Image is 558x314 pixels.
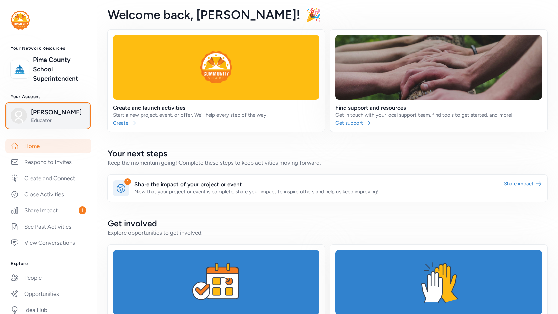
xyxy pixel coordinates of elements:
img: logo [12,62,27,77]
a: Create and Connect [5,171,91,186]
div: Keep the momentum going! Complete these steps to keep activities moving forward. [108,159,547,167]
a: Home [5,139,91,153]
h2: Get involved [108,218,547,229]
img: logo [11,11,30,30]
a: See Past Activities [5,219,91,234]
span: 1 [79,206,86,214]
a: Pima County School Superintendent [33,55,86,83]
div: Explore opportunities to get involved. [108,229,547,237]
span: [PERSON_NAME] [31,108,85,117]
h2: Your next steps [108,148,547,159]
span: 🎉 [306,7,321,22]
a: People [5,270,91,285]
a: View Conversations [5,235,91,250]
h3: Your Network Resources [11,46,86,51]
h3: Your Account [11,94,86,100]
a: Close Activities [5,187,91,202]
button: [PERSON_NAME]Educator [6,103,90,128]
span: Welcome back , [PERSON_NAME]! [108,7,300,22]
h3: Explore [11,261,86,266]
a: Opportunities [5,286,91,301]
span: Educator [31,117,85,124]
a: Respond to Invites [5,155,91,169]
div: 1 [124,178,131,185]
a: Share Impact1 [5,203,91,218]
